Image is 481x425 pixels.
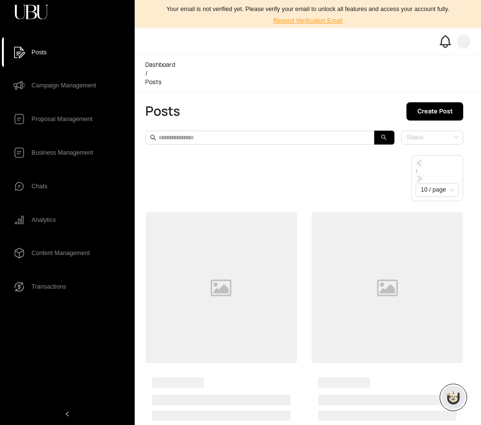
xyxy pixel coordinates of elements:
span: right [416,175,423,182]
span: Resend Verification Email [273,16,342,26]
span: Chats [32,178,48,195]
span: Campaign Management [32,77,96,94]
span: 10 / page [421,183,454,196]
div: Your email is not verified yet. Please verify your email to unlock all features and access your a... [140,5,475,28]
a: 1 [416,168,418,175]
span: Transactions [32,278,66,295]
img: chatboticon-C4A3G2IU.png [444,389,462,406]
span: search [150,134,156,141]
button: Create Post [406,102,463,121]
span: Proposal Management [32,110,93,128]
li: Next Page [416,175,459,183]
h2: Posts [145,103,180,119]
button: Resend Verification Email [266,14,350,28]
span: Business Management [32,144,93,161]
span: Analytics [32,211,56,229]
span: Posts [145,78,162,86]
span: left [64,411,71,417]
div: Page Size [416,183,459,197]
span: Dashboard [145,61,175,69]
li: 1 [416,168,459,175]
span: Posts [32,44,47,61]
span: Create Post [418,107,453,116]
span: left [416,159,423,167]
span: Content Management [32,244,90,262]
button: left [416,159,423,168]
li: Previous Page [416,159,459,168]
li: / [145,69,471,78]
span: search [381,134,387,141]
